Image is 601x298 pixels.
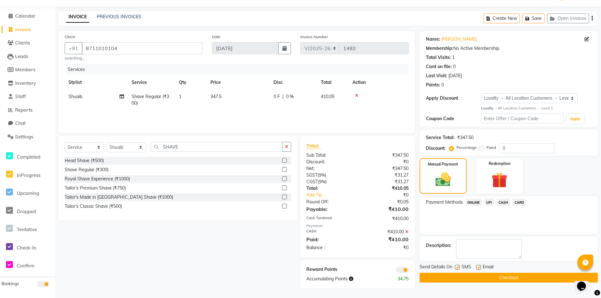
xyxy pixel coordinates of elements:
a: Settings [2,133,54,141]
button: Checkout [420,273,598,283]
img: _gift.svg [486,170,512,190]
button: Save [522,14,545,23]
th: Total [317,75,349,90]
strong: Loyalty → [481,106,498,110]
div: 0 [453,63,456,70]
a: Invoice [2,26,54,33]
div: ₹347.50 [357,152,413,159]
span: Email [483,264,493,272]
div: Services [65,64,413,75]
div: Coupon Code [426,115,481,122]
span: Send Details On [420,264,452,272]
span: 410.05 [321,94,334,99]
div: ₹347.50 [457,134,474,141]
span: SGST [306,172,318,178]
div: ₹0.05 [357,199,413,205]
div: Description: [426,242,451,249]
input: Search by Name/Mobile/Email/Code [82,42,203,54]
div: Accumulating Points [302,276,385,282]
div: Tailor's Classic Shave (₹500) [65,203,122,210]
div: ₹0 [357,244,413,251]
div: 1 [452,54,455,61]
a: Add Tip [302,192,367,198]
a: Calendar [2,13,54,20]
span: Dropped [17,208,36,214]
div: Payments [306,223,409,229]
span: | [282,93,284,100]
div: Card on file: [426,63,452,70]
div: Cash Tendered: [302,215,357,222]
span: ONLINE [465,199,482,206]
a: Inventory [2,80,54,87]
div: ₹410.00 [357,236,413,243]
div: No Active Membership [426,45,592,52]
div: [DATE] [448,73,462,79]
span: Settings [15,134,33,140]
span: Shuaib [68,94,82,99]
button: Create New [484,14,520,23]
div: CASH [302,229,357,235]
label: Redemption [489,161,510,167]
span: 9% [319,179,325,184]
button: Apply [566,114,584,124]
iframe: chat widget [574,273,595,292]
span: Check-In [17,245,36,251]
a: Reports [2,107,54,114]
div: Balance : [302,244,357,251]
div: ₹410.00 [357,215,413,222]
span: Upcoming [17,190,39,196]
th: Service [128,75,175,90]
div: Reward Points [302,266,357,273]
span: Completed [17,154,40,160]
span: Clients [15,40,30,46]
span: 0 F [274,93,280,100]
div: Last Visit: [426,73,447,79]
th: Stylist [65,75,128,90]
div: ₹0 [367,192,413,198]
th: Qty [175,75,207,90]
div: 34.75 [386,276,413,282]
img: _cash.svg [431,171,456,189]
div: Total Visits: [426,54,451,61]
div: Name: [426,36,440,43]
div: Discount: [426,145,445,152]
span: 347.5 [210,94,221,99]
div: ₹31.27 [357,178,413,185]
input: Search or Scan [151,142,282,152]
a: Staff [2,93,54,100]
span: InProgress [17,172,40,178]
button: +91 [65,42,82,54]
span: SMS [462,264,471,272]
a: Leads [2,53,54,60]
span: 0 % [286,93,294,100]
div: Tailor's Premium Shave (₹750) [65,185,126,191]
div: Round Off: [302,199,357,205]
div: ₹410.05 [357,185,413,192]
div: Shave Regular (₹300) [65,167,109,173]
span: Leads [15,53,28,59]
small: searching... [65,56,203,61]
input: Enter Offer / Coupon Code [481,114,564,123]
div: ( ) [302,178,357,185]
div: All Location Customers → Level 1 [481,106,592,111]
div: 0 [441,82,444,88]
span: 1 [179,94,181,99]
div: ₹0 [357,159,413,165]
a: [PERSON_NAME] [441,36,477,43]
label: Client [65,34,75,40]
label: Percentage [457,145,477,150]
span: CARD [512,199,526,206]
span: Chat [15,120,26,126]
span: Total [306,143,321,149]
th: Price [207,75,270,90]
div: Royal Shave Experience (₹1000) [65,176,130,182]
label: Manual Payment [428,161,458,167]
span: Staff [15,93,26,99]
span: UPI [484,199,494,206]
a: INVOICE [66,11,89,23]
label: Invoice Number [300,34,328,40]
div: ₹347.50 [357,165,413,172]
div: ₹31.27 [357,172,413,178]
div: ( ) [302,172,357,178]
div: Tailor's Made in [GEOGRAPHIC_DATA] Shave (₹1000) [65,194,173,201]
